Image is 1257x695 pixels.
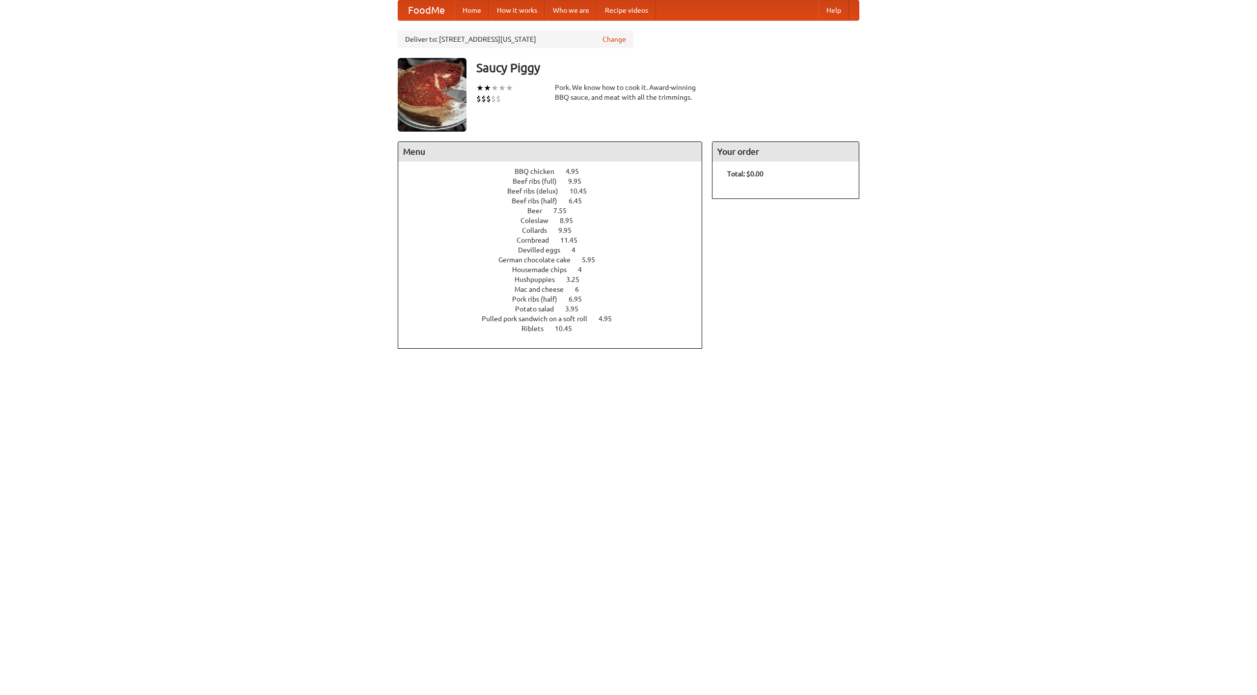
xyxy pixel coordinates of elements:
span: Riblets [521,325,553,333]
span: 9.95 [558,226,581,234]
a: Change [602,34,626,44]
span: Beer [527,207,552,215]
span: 3.95 [565,305,588,313]
span: German chocolate cake [498,256,580,264]
span: 9.95 [568,177,591,185]
span: 6.95 [569,295,592,303]
span: Mac and cheese [515,285,574,293]
span: Beef ribs (full) [513,177,567,185]
h3: Saucy Piggy [476,58,859,78]
span: Devilled eggs [518,246,570,254]
a: Pulled pork sandwich on a soft roll 4.95 [482,315,630,323]
a: Beef ribs (delux) 10.45 [507,187,605,195]
span: BBQ chicken [515,167,564,175]
li: ★ [506,83,513,93]
span: Pork ribs (half) [512,295,567,303]
span: 4 [578,266,592,274]
li: $ [481,93,486,104]
a: Who we are [545,0,597,20]
a: BBQ chicken 4.95 [515,167,597,175]
a: Cornbread 11.45 [517,236,596,244]
span: Pulled pork sandwich on a soft roll [482,315,597,323]
a: Housemade chips 4 [512,266,600,274]
a: Pork ribs (half) 6.95 [512,295,600,303]
span: 7.55 [553,207,576,215]
div: Pork. We know how to cook it. Award-winning BBQ sauce, and meat with all the trimmings. [555,83,702,102]
span: 10.45 [555,325,582,333]
a: How it works [489,0,545,20]
span: Beef ribs (delux) [507,187,568,195]
li: $ [486,93,491,104]
span: Beef ribs (half) [512,197,567,205]
img: angular.jpg [398,58,466,132]
li: $ [491,93,496,104]
a: German chocolate cake 5.95 [498,256,613,264]
span: Cornbread [517,236,559,244]
span: Housemade chips [512,266,576,274]
span: 3.25 [566,276,589,283]
span: 8.95 [560,217,583,224]
span: 10.45 [570,187,597,195]
a: Recipe videos [597,0,656,20]
span: 5.95 [582,256,605,264]
span: Collards [522,226,557,234]
a: Home [455,0,489,20]
a: Beef ribs (full) 9.95 [513,177,600,185]
h4: Your order [712,142,859,162]
a: Mac and cheese 6 [515,285,597,293]
span: 6.45 [569,197,592,205]
div: Deliver to: [STREET_ADDRESS][US_STATE] [398,30,633,48]
a: Help [819,0,849,20]
a: Devilled eggs 4 [518,246,594,254]
a: Potato salad 3.95 [515,305,597,313]
li: ★ [476,83,484,93]
span: 4.95 [599,315,622,323]
span: Coleslaw [520,217,558,224]
b: Total: $0.00 [727,170,764,178]
h4: Menu [398,142,702,162]
a: Riblets 10.45 [521,325,590,333]
a: Collards 9.95 [522,226,590,234]
li: ★ [484,83,491,93]
span: 6 [575,285,589,293]
a: FoodMe [398,0,455,20]
a: Coleslaw 8.95 [520,217,591,224]
li: $ [476,93,481,104]
span: Hushpuppies [515,276,565,283]
a: Beer 7.55 [527,207,585,215]
li: ★ [498,83,506,93]
span: Potato salad [515,305,564,313]
span: 4.95 [566,167,589,175]
span: 4 [572,246,585,254]
span: 11.45 [560,236,587,244]
a: Beef ribs (half) 6.45 [512,197,600,205]
li: $ [496,93,501,104]
li: ★ [491,83,498,93]
a: Hushpuppies 3.25 [515,276,598,283]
